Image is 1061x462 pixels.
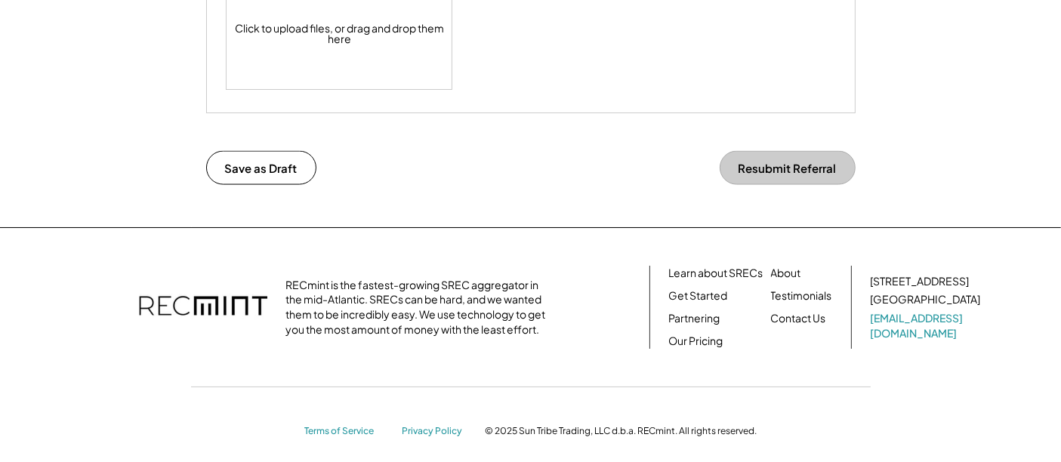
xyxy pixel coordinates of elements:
a: Partnering [669,311,720,326]
div: [GEOGRAPHIC_DATA] [871,292,981,307]
a: About [771,266,801,281]
div: © 2025 Sun Tribe Trading, LLC d.b.a. RECmint. All rights reserved. [485,425,757,437]
a: Get Started [669,288,728,303]
a: Terms of Service [304,425,387,438]
a: Privacy Policy [402,425,470,438]
a: Testimonials [771,288,832,303]
div: [STREET_ADDRESS] [871,274,970,289]
a: Contact Us [771,311,826,326]
a: Our Pricing [669,334,723,349]
a: [EMAIL_ADDRESS][DOMAIN_NAME] [871,311,984,340]
img: recmint-logotype%403x.png [139,281,267,334]
button: Resubmit Referral [720,151,856,185]
div: RECmint is the fastest-growing SREC aggregator in the mid-Atlantic. SRECs can be hard, and we wan... [286,278,554,337]
a: Learn about SRECs [669,266,763,281]
button: Save as Draft [206,151,316,185]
